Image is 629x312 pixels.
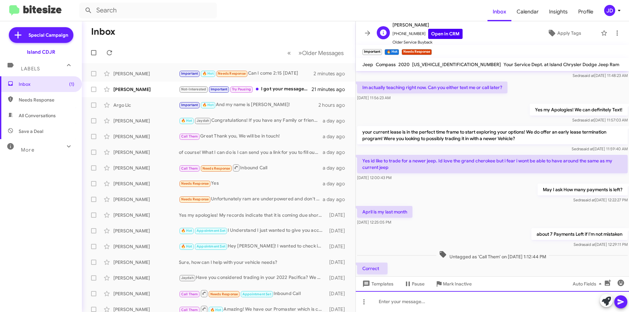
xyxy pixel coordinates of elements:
button: Next [295,46,348,60]
span: Sedra [DATE] 11:48:23 AM [573,73,628,78]
input: Search [79,3,217,18]
div: a day ago [323,196,350,203]
div: Inbound Call [179,164,323,172]
div: [DATE] [326,290,350,297]
div: Inbound Call [179,289,326,298]
div: [DATE] [326,212,350,218]
div: I Understand I just wanted to give you accurate pricing not Estimates! and that will mostly depen... [179,227,326,234]
div: a day ago [323,149,350,156]
span: Untagged as 'Call Them' on [DATE] 1:12:44 PM [436,250,549,260]
div: [PERSON_NAME] [113,290,179,297]
span: said at [582,118,594,122]
div: [PERSON_NAME] [113,70,179,77]
div: of course! What I can do is I can send you a link for you to fill out since I haven't seen the ca... [179,149,323,156]
span: Older Messages [302,49,344,57]
p: Correct [357,263,388,274]
span: 🔥 Hot [210,308,221,312]
div: [DATE] [326,259,350,266]
span: Inbox [487,2,511,21]
span: Important [211,87,228,91]
span: [DATE] 11:56:23 AM [357,95,391,100]
span: 🔥 Hot [181,229,192,233]
span: Templates [361,278,393,290]
button: Apply Tags [530,27,598,39]
span: Call Them [181,292,198,296]
span: Needs Response [218,71,246,76]
h1: Inbox [91,27,115,37]
button: Previous [283,46,295,60]
span: Jaydah [197,119,209,123]
span: Inbox [19,81,74,87]
nav: Page navigation example [284,46,348,60]
p: your current lease is in the perfect time frame to start exploring your options! We do offer an e... [357,126,628,144]
div: [PERSON_NAME] [113,196,179,203]
div: Congratulations! If you have any Family or friends to refer us to That will be greatly Appreciated! [179,117,323,124]
a: Special Campaign [9,27,73,43]
div: [PERSON_NAME] [113,165,179,171]
span: « [287,49,291,57]
span: 🔥 Hot [202,103,214,107]
div: Argo Llc [113,102,179,108]
span: [PERSON_NAME] [392,21,463,29]
div: [PERSON_NAME] [113,86,179,93]
div: Island CDJR [27,49,55,55]
div: [PERSON_NAME] [113,212,179,218]
p: April is my last month [357,206,412,218]
div: [PERSON_NAME] [113,243,179,250]
small: 🔥 Hot [385,49,399,55]
button: JD [599,5,622,16]
div: a day ago [323,133,350,140]
p: May I ask How many payments is left? [538,184,628,195]
span: Save a Deal [19,128,43,135]
span: Needs Response [181,197,209,201]
div: I got your message. Thanks for thinking of me. I spoke with [PERSON_NAME] and he said I should wa... [179,85,312,93]
div: Have you considered trading in your 2022 Pacifica? We did just get in the all new 2026 models! [179,274,326,282]
span: Important [181,71,198,76]
span: Mark Inactive [443,278,472,290]
div: a day ago [323,165,350,171]
span: Labels [21,66,40,72]
span: Call Them [181,134,198,138]
span: Appointment Set [197,244,225,248]
div: [PERSON_NAME] [113,118,179,124]
span: 🔥 Hot [181,119,192,123]
span: Sedra [DATE] 11:59:40 AM [572,146,628,151]
div: Great Thank you, We will be in touch! [179,133,323,140]
a: Profile [573,2,599,21]
span: Sedra [DATE] 12:22:27 PM [573,197,628,202]
span: Sedra [DATE] 11:57:03 AM [572,118,628,122]
div: [DATE] [326,275,350,281]
span: Sedra [DATE] 12:29:11 PM [574,242,628,247]
span: Older Service Buyback [392,39,463,46]
div: [DATE] [326,228,350,234]
span: Jeep [362,62,373,67]
button: Templates [356,278,399,290]
div: [PERSON_NAME] [113,180,179,187]
span: Needs Response [181,181,209,186]
span: » [298,49,302,57]
div: 21 minutes ago [312,86,350,93]
span: Apply Tags [557,27,581,39]
span: said at [583,73,594,78]
span: Your Service Dept. at Island Chrysler Dodge Jeep Ram [504,62,619,67]
div: And my name is [PERSON_NAME]! [179,101,318,109]
span: said at [583,197,595,202]
div: JD [604,5,615,16]
p: Yes id like to trade for a newer jeep. Id love the grand cherokee but i fear i wont be able to ha... [357,155,628,173]
span: [US_VEHICLE_IDENTIFICATION_NUMBER] [412,62,501,67]
div: [PERSON_NAME] [113,149,179,156]
div: Can I come 2:15 [DATE] [179,70,314,77]
button: Mark Inactive [430,278,477,290]
span: Call Them [181,308,198,312]
div: Unfortunately ram are underpowered and don't want to give up my 8 cylinder for a 6 big truck smal... [179,195,323,203]
span: Important [181,103,198,107]
div: [PERSON_NAME] [113,133,179,140]
span: said at [582,146,593,151]
span: Insights [544,2,573,21]
small: Important [362,49,382,55]
span: Needs Response [202,166,230,171]
span: Not-Interested [181,87,206,91]
div: [PERSON_NAME] [113,275,179,281]
span: Special Campaign [29,32,68,38]
a: Open in CRM [428,29,463,39]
